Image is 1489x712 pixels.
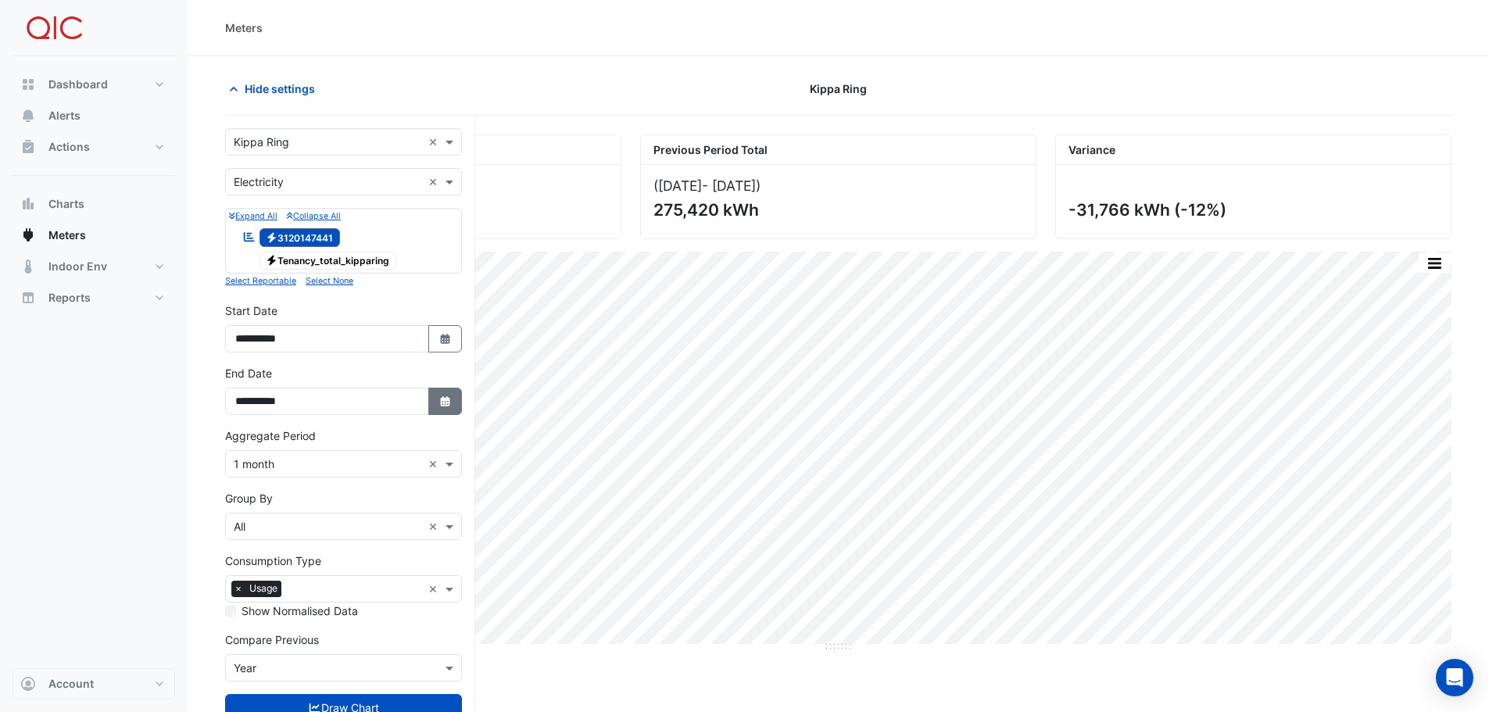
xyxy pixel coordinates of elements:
span: Dashboard [48,77,108,92]
label: Aggregate Period [225,428,316,444]
span: Charts [48,196,84,212]
span: Actions [48,139,90,155]
span: × [231,581,245,596]
span: Clear [428,581,442,597]
button: Reports [13,282,175,313]
span: Tenancy_total_kipparing [260,252,397,270]
button: Expand All [229,209,277,223]
app-icon: Charts [20,196,36,212]
span: Reports [48,290,91,306]
app-icon: Actions [20,139,36,155]
app-icon: Indoor Env [20,259,36,274]
app-icon: Dashboard [20,77,36,92]
span: Indoor Env [48,259,107,274]
button: Charts [13,188,175,220]
span: Alerts [48,108,81,123]
label: Start Date [225,302,277,319]
span: Kippa Ring [810,81,867,97]
button: Collapse All [287,209,341,223]
button: Indoor Env [13,251,175,282]
app-icon: Meters [20,227,36,243]
div: ([DATE] ) [653,177,1023,194]
fa-icon: Select Date [438,332,453,345]
fa-icon: Electricity [266,255,277,267]
small: Select None [306,276,353,286]
div: Meters [225,20,263,36]
div: Variance [1056,135,1451,165]
app-icon: Reports [20,290,36,306]
label: Group By [225,490,273,506]
small: Collapse All [287,211,341,221]
div: Previous Period Total [641,135,1036,165]
small: Expand All [229,211,277,221]
span: Clear [428,518,442,535]
button: Select None [306,274,353,288]
button: Actions [13,131,175,163]
button: Meters [13,220,175,251]
fa-icon: Reportable [242,230,256,243]
button: Account [13,668,175,699]
span: Clear [428,456,442,472]
span: Meters [48,227,86,243]
fa-icon: Electricity [266,231,277,243]
label: Compare Previous [225,631,319,648]
fa-icon: Select Date [438,395,453,408]
label: Consumption Type [225,553,321,569]
button: More Options [1419,253,1450,273]
span: - [DATE] [702,177,756,194]
span: Account [48,676,94,692]
div: -31,766 kWh (-12%) [1068,200,1435,220]
app-icon: Alerts [20,108,36,123]
span: Usage [245,581,281,596]
span: Clear [428,134,442,150]
div: Open Intercom Messenger [1436,659,1473,696]
img: Company Logo [19,13,89,44]
button: Dashboard [13,69,175,100]
button: Select Reportable [225,274,296,288]
label: Show Normalised Data [242,603,358,619]
span: Hide settings [245,81,315,97]
small: Select Reportable [225,276,296,286]
div: 275,420 kWh [653,200,1020,220]
span: 3120147441 [260,228,341,247]
button: Alerts [13,100,175,131]
button: Hide settings [225,75,325,102]
label: End Date [225,365,272,381]
span: Clear [428,174,442,190]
